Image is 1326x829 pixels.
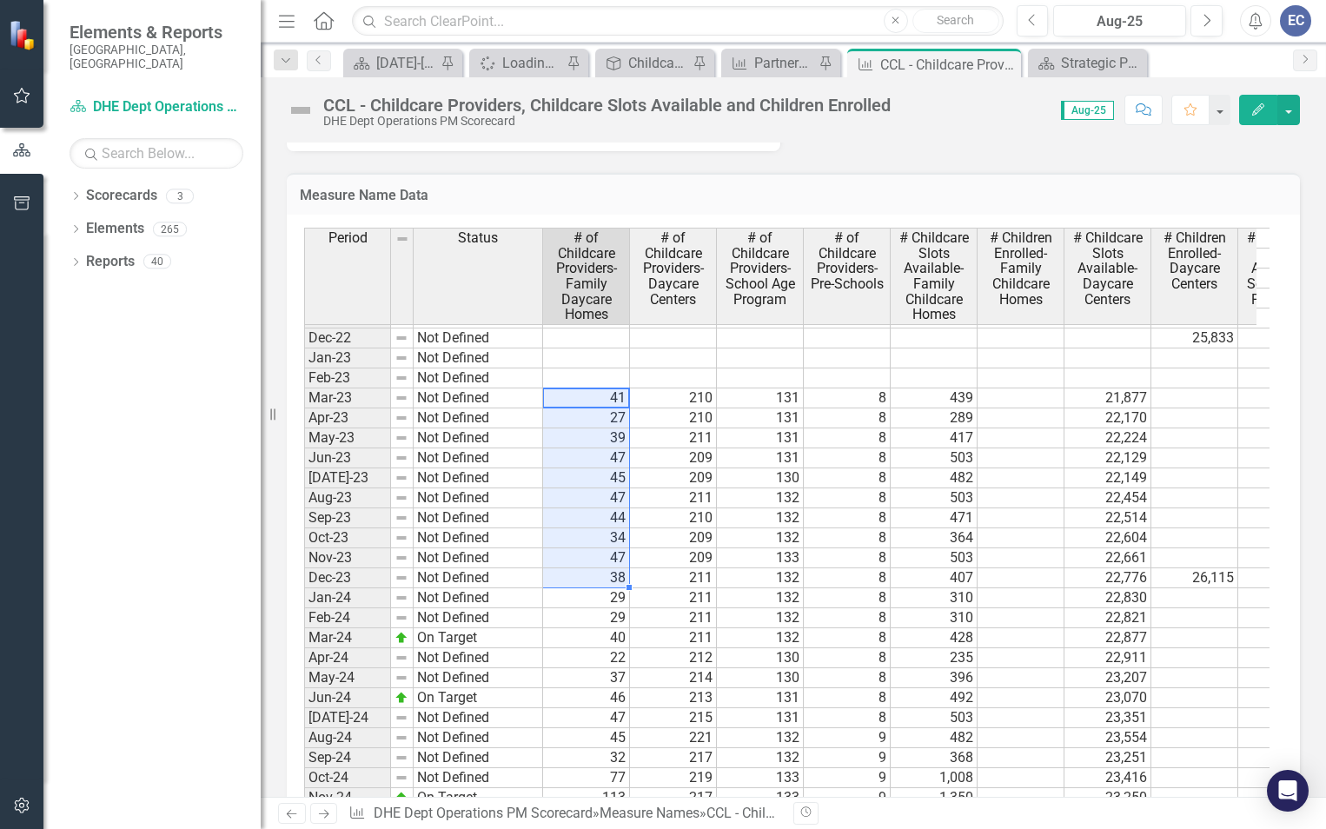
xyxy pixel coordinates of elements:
td: 503 [891,548,978,568]
span: Aug-25 [1061,101,1114,120]
td: 37 [543,668,630,688]
td: 503 [891,708,978,728]
td: 23,070 [1064,688,1151,708]
img: 8DAGhfEEPCf229AAAAAElFTkSuQmCC [394,771,408,785]
img: 8DAGhfEEPCf229AAAAAElFTkSuQmCC [394,391,408,405]
td: 396 [891,668,978,688]
td: 133 [717,788,804,808]
img: 8DAGhfEEPCf229AAAAAElFTkSuQmCC [394,411,408,425]
div: 3 [166,189,194,203]
td: 219 [630,768,717,788]
a: Reports [86,252,135,272]
button: EC [1280,5,1311,36]
td: Not Defined [414,588,543,608]
span: # Childcare Slots Available-Family Childcare Homes [894,230,973,322]
td: 503 [891,448,978,468]
span: Elements & Reports [70,22,243,43]
td: Not Defined [414,708,543,728]
img: 8DAGhfEEPCf229AAAAAElFTkSuQmCC [394,591,408,605]
td: 14,760 [1238,788,1325,808]
td: 22,454 [1064,488,1151,508]
td: 211 [630,428,717,448]
td: 77 [543,768,630,788]
td: 14,630 [1238,548,1325,568]
td: 14,230 [1238,448,1325,468]
small: [GEOGRAPHIC_DATA], [GEOGRAPHIC_DATA] [70,43,243,71]
img: zOikAAAAAElFTkSuQmCC [394,791,408,805]
img: 8DAGhfEEPCf229AAAAAElFTkSuQmCC [394,731,408,745]
img: zOikAAAAAElFTkSuQmCC [394,691,408,705]
a: DHE Dept Operations PM Scorecard [70,97,243,117]
button: Search [912,9,999,33]
td: Apr-23 [304,408,391,428]
td: 22,604 [1064,528,1151,548]
td: Aug-23 [304,488,391,508]
img: 8DAGhfEEPCf229AAAAAElFTkSuQmCC [394,471,408,485]
td: 132 [717,528,804,548]
td: 132 [717,508,804,528]
span: Status [458,230,498,246]
td: 45 [543,728,630,748]
td: 217 [630,788,717,808]
td: Not Defined [414,548,543,568]
td: On Target [414,628,543,648]
td: 44 [543,508,630,528]
td: 8 [804,388,891,408]
td: 214 [630,668,717,688]
td: 9 [804,768,891,788]
td: 209 [630,448,717,468]
td: 8 [804,708,891,728]
td: On Target [414,788,543,808]
td: Not Defined [414,428,543,448]
td: 130 [717,468,804,488]
td: Not Defined [414,408,543,428]
td: 8 [804,428,891,448]
td: 14,570 [1238,568,1325,588]
td: 22,170 [1064,408,1151,428]
td: 29 [543,608,630,628]
img: 8DAGhfEEPCf229AAAAAElFTkSuQmCC [394,651,408,665]
img: 8DAGhfEEPCf229AAAAAElFTkSuQmCC [394,511,408,525]
td: Not Defined [414,348,543,368]
td: 22,830 [1064,588,1151,608]
td: Feb-23 [304,368,391,388]
td: 471 [891,508,978,528]
td: 22,149 [1064,468,1151,488]
td: 32 [543,748,630,768]
div: [DATE]-[DATE] SP - Current Year Annual Plan Report [376,52,436,74]
td: 130 [717,648,804,668]
td: 130 [717,668,804,688]
td: 46 [543,688,630,708]
td: 45 [543,468,630,488]
td: 8 [804,568,891,588]
td: 22,821 [1064,608,1151,628]
span: # Childcare Slots Available-Daycare Centers [1068,230,1147,307]
td: Not Defined [414,528,543,548]
td: 47 [543,488,630,508]
td: 9 [804,728,891,748]
td: Not Defined [414,668,543,688]
td: 492 [891,688,978,708]
td: 26,115 [1151,568,1238,588]
td: 289 [891,408,978,428]
td: 8 [804,488,891,508]
td: 14,530 [1238,508,1325,528]
td: 8 [804,648,891,668]
td: Not Defined [414,768,543,788]
td: Oct-23 [304,528,391,548]
td: 23,554 [1064,728,1151,748]
td: 210 [630,408,717,428]
td: 439 [891,388,978,408]
td: Sep-24 [304,748,391,768]
div: Strategic Plan [1061,52,1143,74]
div: Loading... [502,52,562,74]
td: 310 [891,588,978,608]
div: 40 [143,255,171,269]
div: Partnerships - Monthly Activity Report-SP Initiative [754,52,814,74]
div: 265 [153,222,187,236]
span: # of Childcare Providers-Daycare Centers [633,230,713,307]
td: 8 [804,668,891,688]
td: 14,470 [1238,488,1325,508]
td: 14,110 [1238,468,1325,488]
